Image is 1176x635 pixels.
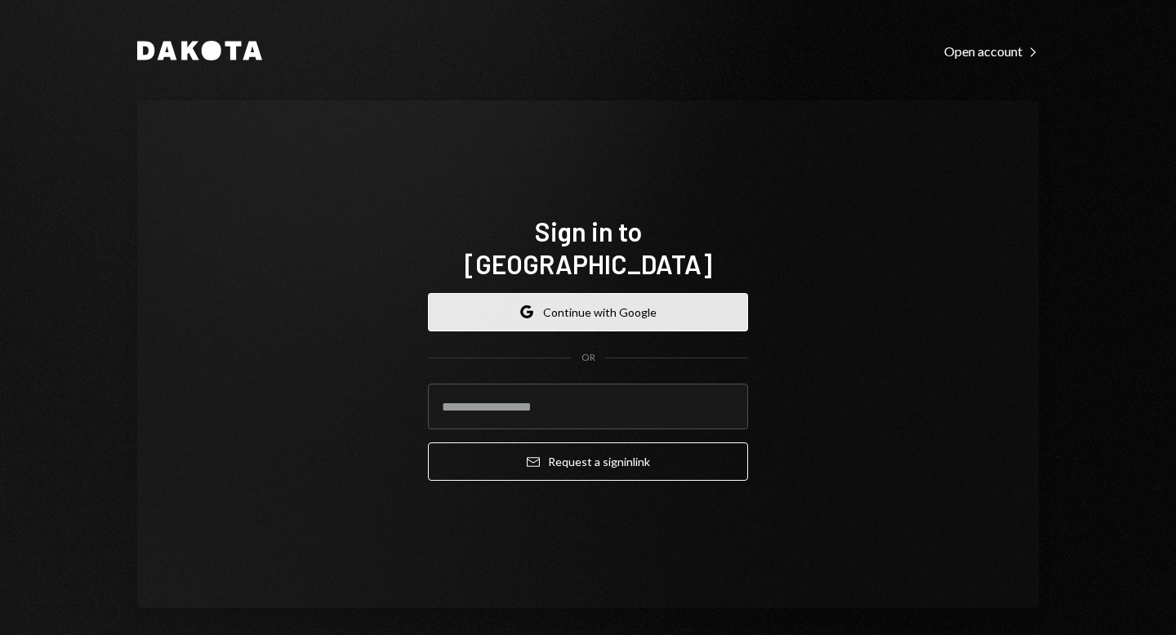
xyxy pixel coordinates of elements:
h1: Sign in to [GEOGRAPHIC_DATA] [428,215,748,280]
button: Request a signinlink [428,442,748,481]
div: OR [581,351,595,365]
button: Continue with Google [428,293,748,331]
a: Open account [944,42,1039,60]
div: Open account [944,43,1039,60]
